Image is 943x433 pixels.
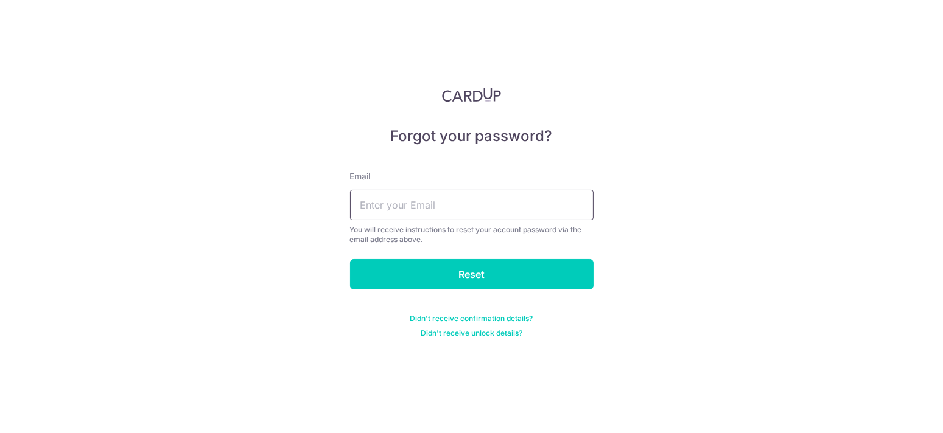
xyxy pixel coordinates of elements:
input: Enter your Email [350,190,594,220]
input: Reset [350,259,594,289]
a: Didn't receive confirmation details? [410,314,533,324]
h5: Forgot your password? [350,126,594,146]
a: Didn't receive unlock details? [421,328,522,338]
div: You will receive instructions to reset your account password via the email address above. [350,225,594,244]
label: Email [350,170,371,182]
img: CardUp Logo [442,88,502,102]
